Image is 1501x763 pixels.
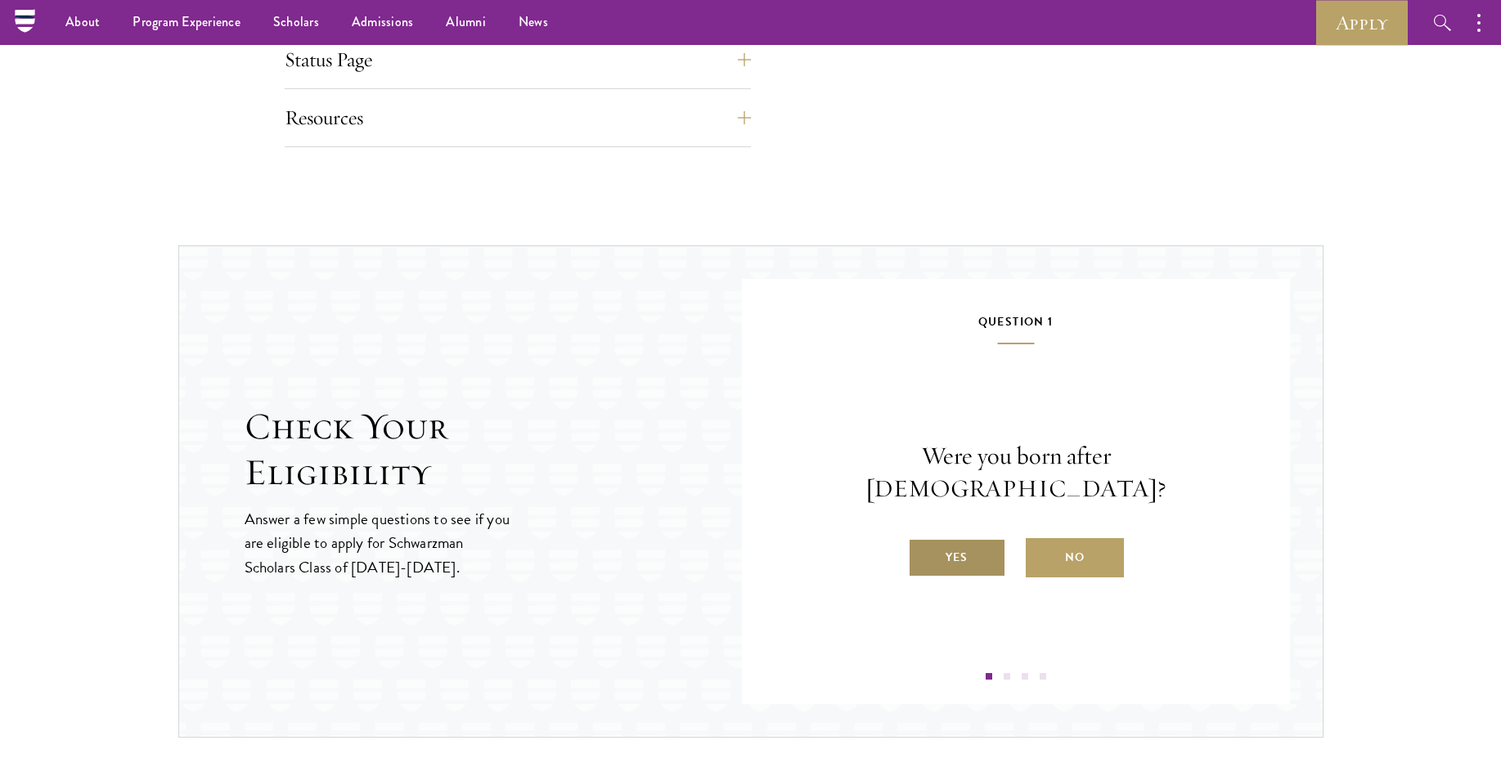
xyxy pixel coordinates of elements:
[285,98,751,137] button: Resources
[791,312,1241,344] h5: Question 1
[245,507,512,578] p: Answer a few simple questions to see if you are eligible to apply for Schwarzman Scholars Class o...
[791,440,1241,505] p: Were you born after [DEMOGRAPHIC_DATA]?
[908,538,1006,577] label: Yes
[285,40,751,79] button: Status Page
[245,404,742,496] h2: Check Your Eligibility
[1026,538,1124,577] label: No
